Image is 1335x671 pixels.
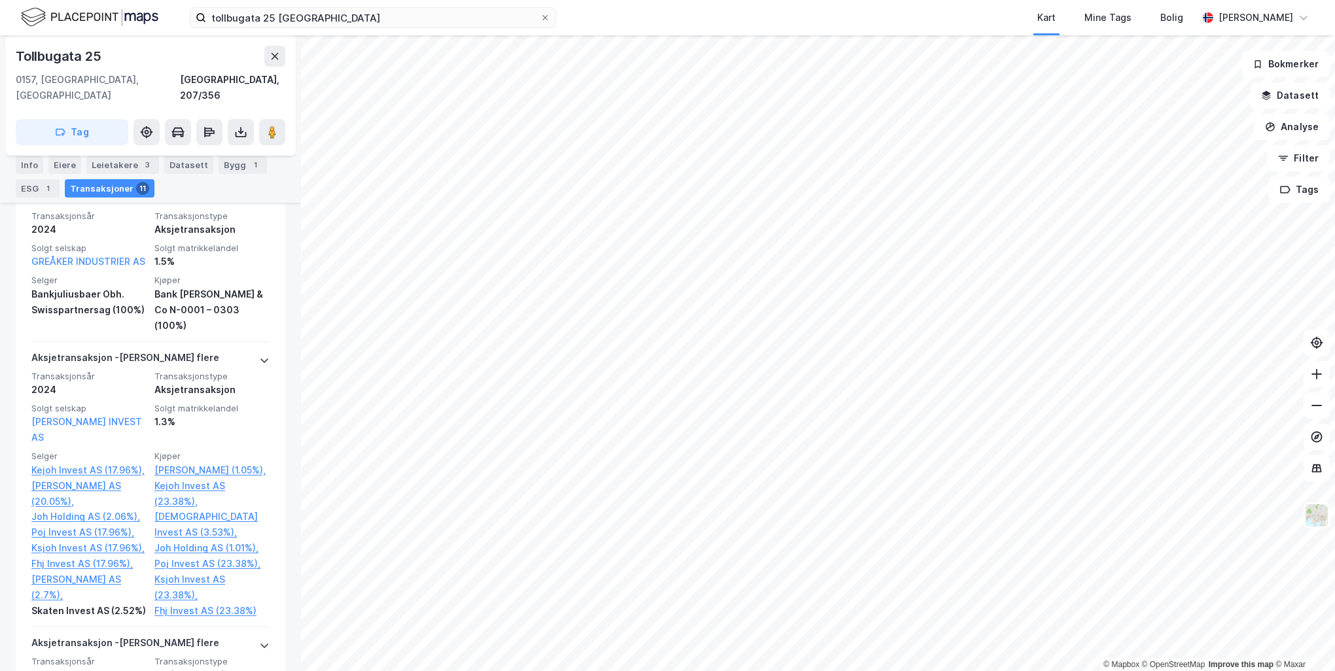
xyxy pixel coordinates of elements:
[31,603,147,619] div: Skaten Invest AS (2.52%)
[31,222,147,237] div: 2024
[31,509,147,525] a: Joh Holding AS (2.06%),
[154,572,270,603] a: Ksjoh Invest AS (23.38%),
[16,119,128,145] button: Tag
[1254,114,1330,140] button: Analyse
[136,182,149,195] div: 11
[180,72,285,103] div: [GEOGRAPHIC_DATA], 207/356
[1103,660,1139,669] a: Mapbox
[154,462,270,478] a: [PERSON_NAME] (1.05%),
[31,403,147,414] span: Solgt selskap
[31,286,147,318] div: Bankjuliusbaer Obh. Swisspartnersag (100%)
[1250,82,1330,109] button: Datasett
[31,275,147,286] span: Selger
[154,275,270,286] span: Kjøper
[21,6,158,29] img: logo.f888ab2527a4732fd821a326f86c7f29.svg
[86,156,159,174] div: Leietakere
[31,656,147,667] span: Transaksjonsår
[154,286,270,334] div: Bank [PERSON_NAME] & Co N-0001 – 0303 (100%)
[16,46,103,67] div: Tollbugata 25
[164,156,213,174] div: Datasett
[1267,145,1330,171] button: Filter
[41,182,54,195] div: 1
[31,540,147,556] a: Ksjoh Invest AS (17.96%),
[31,371,147,382] span: Transaksjonsår
[154,254,270,269] div: 1.5%
[154,603,270,619] a: Fhj Invest AS (23.38%)
[16,156,43,174] div: Info
[154,478,270,509] a: Kejoh Invest AS (23.38%),
[1270,608,1335,671] iframe: Chat Widget
[154,403,270,414] span: Solgt matrikkelandel
[154,414,270,430] div: 1.3%
[31,462,147,478] a: Kejoh Invest AS (17.96%),
[48,156,81,174] div: Eiere
[1142,660,1205,669] a: OpenStreetMap
[219,156,267,174] div: Bygg
[154,556,270,572] a: Poj Invest AS (23.38%),
[31,243,147,254] span: Solgt selskap
[31,525,147,540] a: Poj Invest AS (17.96%),
[1209,660,1273,669] a: Improve this map
[154,451,270,462] span: Kjøper
[154,211,270,222] span: Transaksjonstype
[31,478,147,509] a: [PERSON_NAME] AS (20.05%),
[1037,10,1056,26] div: Kart
[1241,51,1330,77] button: Bokmerker
[1084,10,1131,26] div: Mine Tags
[16,72,180,103] div: 0157, [GEOGRAPHIC_DATA], [GEOGRAPHIC_DATA]
[31,416,142,443] a: [PERSON_NAME] INVEST AS
[249,158,262,171] div: 1
[141,158,154,171] div: 3
[65,179,154,198] div: Transaksjoner
[1269,177,1330,203] button: Tags
[31,572,147,603] a: [PERSON_NAME] AS (2.7%),
[154,540,270,556] a: Joh Holding AS (1.01%),
[1304,503,1329,528] img: Z
[154,509,270,540] a: [DEMOGRAPHIC_DATA] Invest AS (3.53%),
[1219,10,1293,26] div: [PERSON_NAME]
[154,382,270,398] div: Aksjetransaksjon
[31,556,147,572] a: Fhj Invest AS (17.96%),
[154,371,270,382] span: Transaksjonstype
[154,222,270,237] div: Aksjetransaksjon
[31,211,147,222] span: Transaksjonsår
[154,243,270,254] span: Solgt matrikkelandel
[154,656,270,667] span: Transaksjonstype
[1160,10,1183,26] div: Bolig
[31,451,147,462] span: Selger
[31,635,219,656] div: Aksjetransaksjon - [PERSON_NAME] flere
[16,179,60,198] div: ESG
[31,350,219,371] div: Aksjetransaksjon - [PERSON_NAME] flere
[1270,608,1335,671] div: Kontrollprogram for chat
[31,382,147,398] div: 2024
[31,256,145,267] a: GREÅKER INDUSTRIER AS
[206,8,540,27] input: Søk på adresse, matrikkel, gårdeiere, leietakere eller personer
